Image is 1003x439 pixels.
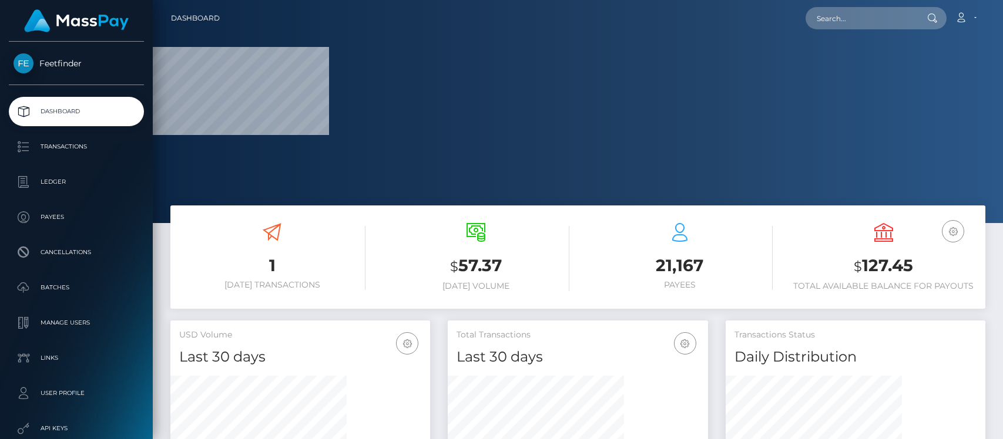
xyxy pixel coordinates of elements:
a: Transactions [9,132,144,161]
h3: 57.37 [383,254,569,278]
a: Manage Users [9,308,144,337]
p: Manage Users [14,314,139,332]
h4: Last 30 days [179,347,421,367]
p: Payees [14,208,139,226]
p: Links [14,349,139,367]
p: Dashboard [14,103,139,120]
p: Ledger [14,173,139,191]
h6: Payees [587,280,773,290]
h5: USD Volume [179,329,421,341]
p: API Keys [14,420,139,437]
h6: [DATE] Transactions [179,280,365,290]
a: Cancellations [9,238,144,267]
h5: Total Transactions [457,329,699,341]
h4: Daily Distribution [734,347,977,367]
span: Feetfinder [9,58,144,69]
small: $ [854,258,862,275]
a: Payees [9,202,144,232]
h6: [DATE] Volume [383,281,569,291]
h3: 127.45 [790,254,977,278]
h6: Total Available Balance for Payouts [790,281,977,291]
a: Dashboard [9,97,144,126]
p: Cancellations [14,244,139,261]
img: MassPay Logo [24,9,129,32]
h3: 21,167 [587,254,773,277]
p: Batches [14,279,139,296]
img: Feetfinder [14,53,33,73]
h5: Transactions Status [734,329,977,341]
small: $ [450,258,458,275]
h3: 1 [179,254,365,277]
a: Links [9,343,144,373]
p: Transactions [14,138,139,156]
h4: Last 30 days [457,347,699,367]
input: Search... [806,7,916,29]
a: User Profile [9,379,144,408]
a: Ledger [9,167,144,197]
a: Dashboard [171,6,220,31]
p: User Profile [14,384,139,402]
a: Batches [9,273,144,302]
